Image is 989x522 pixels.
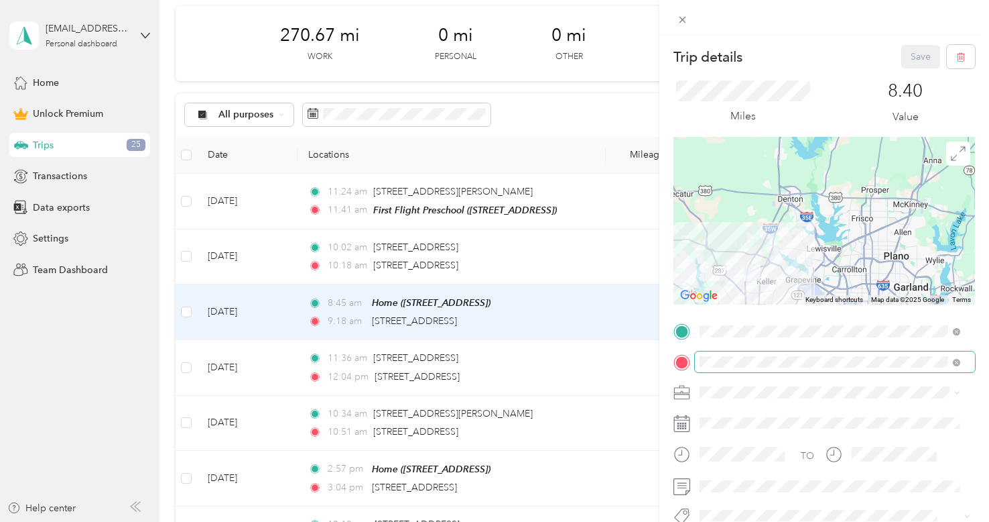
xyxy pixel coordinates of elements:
div: TO [801,449,814,463]
span: Map data ©2025 Google [871,296,944,303]
p: 8.40 [888,81,923,102]
p: Trip details [673,48,742,66]
p: Value [893,109,919,125]
p: Miles [730,108,756,125]
button: Keyboard shortcuts [805,295,863,305]
a: Open this area in Google Maps (opens a new window) [677,287,721,305]
iframe: Everlance-gr Chat Button Frame [914,447,989,522]
a: Terms (opens in new tab) [952,296,971,303]
img: Google [677,287,721,305]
